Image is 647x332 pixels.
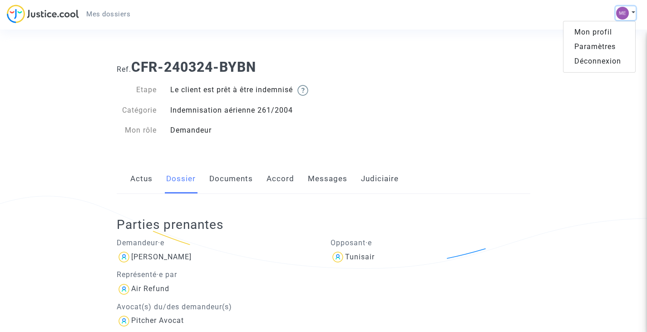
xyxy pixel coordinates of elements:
[267,164,294,194] a: Accord
[117,314,131,328] img: icon-user.svg
[163,105,324,116] div: Indemnisation aérienne 261/2004
[117,250,131,264] img: icon-user.svg
[7,5,79,23] img: jc-logo.svg
[331,237,531,248] p: Opposant·e
[361,164,399,194] a: Judiciaire
[616,7,629,20] img: 0e6babf2e59a3a76acd5968722141fc2
[297,85,308,96] img: help.svg
[117,65,131,74] span: Ref.
[110,84,163,96] div: Etape
[563,54,635,69] a: Déconnexion
[79,7,138,21] a: Mes dossiers
[331,250,345,264] img: icon-user.svg
[131,284,169,293] div: Air Refund
[163,84,324,96] div: Le client est prêt à être indemnisé
[117,237,317,248] p: Demandeur·e
[563,25,635,40] a: Mon profil
[110,105,163,116] div: Catégorie
[86,10,130,18] span: Mes dossiers
[117,301,317,312] p: Avocat(s) du/des demandeur(s)
[308,164,347,194] a: Messages
[166,164,196,194] a: Dossier
[131,316,184,325] div: Pitcher Avocat
[563,40,635,54] a: Paramètres
[117,282,131,297] img: icon-user.svg
[130,164,153,194] a: Actus
[131,253,192,261] div: [PERSON_NAME]
[110,125,163,136] div: Mon rôle
[209,164,253,194] a: Documents
[131,59,256,75] b: CFR-240324-BYBN
[345,253,375,261] div: Tunisair
[163,125,324,136] div: Demandeur
[117,269,317,280] p: Représenté·e par
[117,217,537,233] h2: Parties prenantes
